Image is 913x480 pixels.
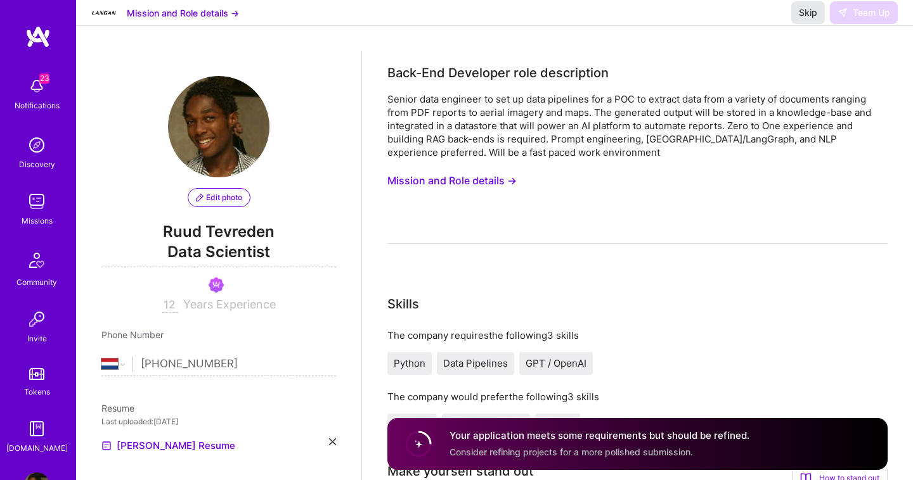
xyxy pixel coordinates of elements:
[25,25,51,48] img: logo
[27,332,47,345] div: Invite
[209,277,224,293] img: Been on Mission
[101,241,336,267] span: Data Scientist
[101,329,164,340] span: Phone Number
[450,446,693,457] span: Consider refining projects for a more polished submission.
[526,357,586,369] span: GPT / OpenAI
[387,294,419,313] div: Skills
[387,63,609,82] div: Back-End Developer role description
[24,385,50,398] div: Tokens
[450,429,749,443] h4: Your application meets some requirements but should be refined.
[29,368,44,380] img: tokens
[799,6,817,19] span: Skip
[19,158,55,171] div: Discovery
[16,275,57,289] div: Community
[387,390,888,403] div: The company would prefer the following 3 skills
[24,132,49,158] img: discovery
[183,298,276,311] span: Years Experience
[141,346,336,382] input: +1 (000) 000-0000
[387,169,517,193] button: Mission and Role details →
[15,99,60,112] div: Notifications
[39,73,49,84] span: 23
[791,1,825,24] button: Skip
[101,403,134,414] span: Resume
[188,188,250,207] button: Edit photo
[387,92,888,159] div: Senior data engineer to set up data pipelines for a POC to extract data from a variety of documen...
[24,416,49,441] img: guide book
[329,438,336,445] i: icon Close
[168,76,269,177] img: User Avatar
[22,245,52,275] img: Community
[101,441,112,451] img: Resume
[196,192,242,203] span: Edit photo
[22,214,53,227] div: Missions
[443,357,508,369] span: Data Pipelines
[101,415,336,428] div: Last uploaded: [DATE]
[387,329,888,342] div: The company requires the following 3 skills
[127,6,239,20] button: Mission and Role details →
[162,298,178,313] input: XX
[24,306,49,332] img: Invite
[24,73,49,99] img: bell
[101,222,336,241] span: Ruud Tevreden
[6,441,68,455] div: [DOMAIN_NAME]
[394,357,425,369] span: Python
[24,189,49,214] img: teamwork
[101,438,235,453] a: [PERSON_NAME] Resume
[196,194,204,201] i: icon PencilPurple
